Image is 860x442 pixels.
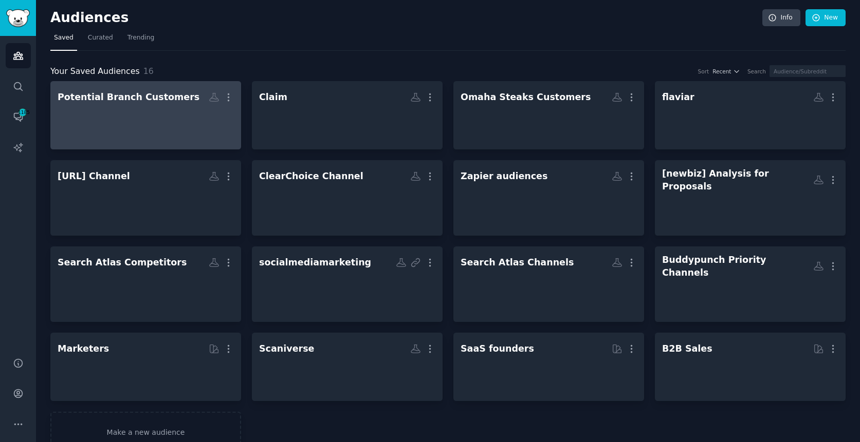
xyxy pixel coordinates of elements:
a: SaaS founders [453,333,644,401]
div: Marketers [58,342,109,355]
span: Recent [712,68,731,75]
div: [newbiz] Analysis for Proposals [662,167,813,193]
a: Marketers [50,333,241,401]
img: GummySearch logo [6,9,30,27]
div: B2B Sales [662,342,712,355]
a: Scaniverse [252,333,443,401]
a: Search Atlas Channels [453,246,644,322]
span: Your Saved Audiences [50,65,140,78]
a: Omaha Steaks Customers [453,81,644,149]
a: flaviar [655,81,846,149]
div: Potential Branch Customers [58,91,199,104]
div: Search Atlas Competitors [58,256,187,269]
a: Buddypunch Priority Channels [655,246,846,322]
div: Omaha Steaks Customers [461,91,591,104]
div: SaaS founders [461,342,534,355]
a: Saved [50,30,77,51]
div: Search [747,68,766,75]
a: Curated [84,30,117,51]
a: Info [762,9,800,27]
span: Curated [88,33,113,43]
div: Scaniverse [259,342,314,355]
div: Buddypunch Priority Channels [662,254,813,279]
button: Recent [712,68,740,75]
div: Search Atlas Channels [461,256,574,269]
span: Saved [54,33,74,43]
a: New [806,9,846,27]
a: socialmediamarketing [252,246,443,322]
a: [newbiz] Analysis for Proposals [655,160,846,236]
div: ClearChoice Channel [259,170,363,183]
div: Claim [259,91,287,104]
a: Zapier audiences [453,160,644,236]
input: Audience/Subreddit [770,65,846,77]
span: 1185 [18,109,27,116]
a: Search Atlas Competitors [50,246,241,322]
a: Claim [252,81,443,149]
span: 16 [143,66,154,76]
a: [URL] Channel [50,160,241,236]
a: ClearChoice Channel [252,160,443,236]
div: flaviar [662,91,694,104]
div: [URL] Channel [58,170,130,183]
a: Trending [124,30,158,51]
h2: Audiences [50,10,762,26]
a: 1185 [6,104,31,129]
div: socialmediamarketing [259,256,371,269]
a: B2B Sales [655,333,846,401]
a: Potential Branch Customers [50,81,241,149]
span: Trending [127,33,154,43]
div: Zapier audiences [461,170,547,183]
div: Sort [698,68,709,75]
